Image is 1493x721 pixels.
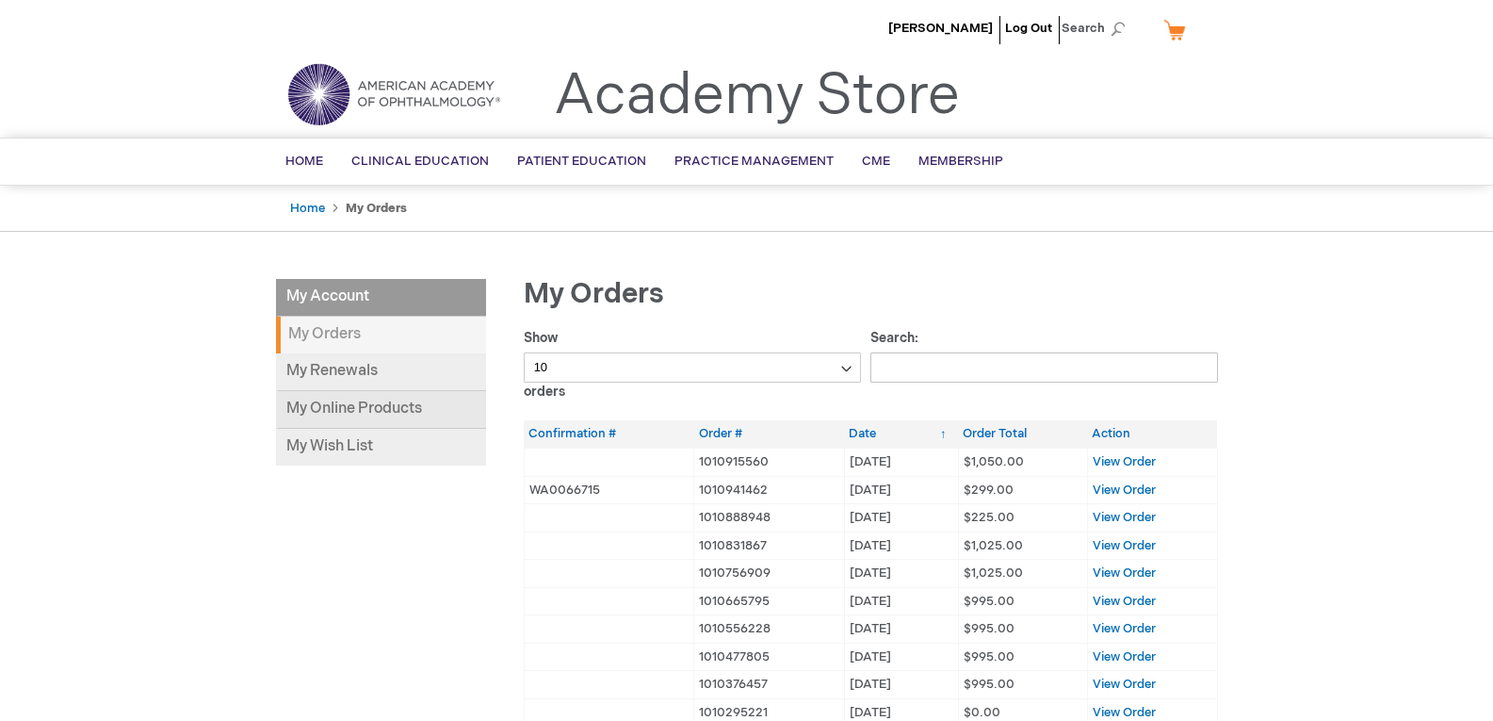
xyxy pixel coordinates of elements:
td: 1010831867 [694,532,844,560]
th: Order #: activate to sort column ascending [694,420,844,448]
span: Membership [918,154,1003,169]
a: View Order [1093,454,1156,469]
label: Show orders [524,330,862,400]
input: Search: [870,352,1218,383]
span: $995.00 [964,594,1014,609]
td: WA0066715 [524,476,694,504]
td: [DATE] [844,560,958,588]
a: View Order [1093,594,1156,609]
td: [DATE] [844,587,958,615]
span: Patient Education [517,154,646,169]
td: [DATE] [844,448,958,476]
a: View Order [1093,677,1156,692]
span: $995.00 [964,621,1014,636]
th: Confirmation #: activate to sort column ascending [524,420,694,448]
a: View Order [1093,565,1156,581]
span: Search [1062,9,1133,47]
select: Showorders [524,352,862,383]
td: 1010888948 [694,504,844,533]
span: Practice Management [674,154,834,169]
span: $995.00 [964,649,1014,664]
a: Log Out [1005,21,1052,36]
th: Date: activate to sort column ascending [844,420,958,448]
span: My Orders [524,277,664,311]
td: 1010376457 [694,671,844,699]
td: 1010915560 [694,448,844,476]
td: 1010756909 [694,560,844,588]
a: View Order [1093,649,1156,664]
td: 1010665795 [694,587,844,615]
a: View Order [1093,705,1156,720]
span: CME [862,154,890,169]
span: $225.00 [964,510,1014,525]
a: [PERSON_NAME] [888,21,993,36]
td: [DATE] [844,615,958,644]
th: Order Total: activate to sort column ascending [958,420,1087,448]
th: Action: activate to sort column ascending [1087,420,1217,448]
a: My Renewals [276,353,486,391]
span: $1,050.00 [964,454,1024,469]
span: $1,025.00 [964,565,1023,581]
td: 1010477805 [694,643,844,671]
a: Home [290,201,325,216]
a: View Order [1093,621,1156,636]
a: View Order [1093,483,1156,498]
span: Home [285,154,323,169]
td: [DATE] [844,643,958,671]
td: [DATE] [844,671,958,699]
td: [DATE] [844,476,958,504]
label: Search: [870,330,1218,375]
a: View Order [1093,510,1156,525]
td: 1010941462 [694,476,844,504]
span: $1,025.00 [964,538,1023,553]
span: $995.00 [964,677,1014,692]
strong: My Orders [276,317,486,353]
td: [DATE] [844,504,958,533]
td: 1010556228 [694,615,844,644]
a: View Order [1093,538,1156,553]
a: My Wish List [276,429,486,466]
span: $299.00 [964,483,1014,498]
td: [DATE] [844,532,958,560]
span: Clinical Education [351,154,489,169]
a: My Online Products [276,391,486,429]
a: Academy Store [554,62,960,130]
span: $0.00 [964,705,1000,720]
strong: My Orders [346,201,407,216]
